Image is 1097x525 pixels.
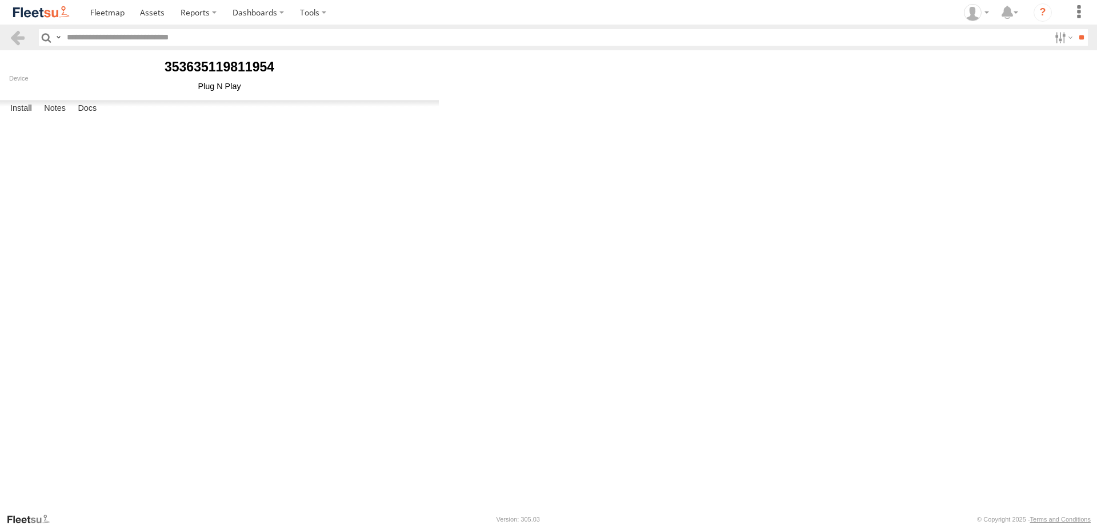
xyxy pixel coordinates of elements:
[497,516,540,523] div: Version: 305.03
[9,29,26,46] a: Back to previous Page
[11,5,71,20] img: fleetsu-logo-horizontal.svg
[960,4,993,21] div: Muhammad Babar Raza
[1034,3,1052,22] i: ?
[72,101,102,117] label: Docs
[1050,29,1075,46] label: Search Filter Options
[977,516,1091,523] div: © Copyright 2025 -
[9,75,430,82] div: Device
[38,101,71,117] label: Notes
[1030,516,1091,523] a: Terms and Conditions
[6,514,59,525] a: Visit our Website
[165,59,274,74] b: 353635119811954
[9,82,430,91] div: Plug N Play
[5,101,38,117] label: Install
[54,29,63,46] label: Search Query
